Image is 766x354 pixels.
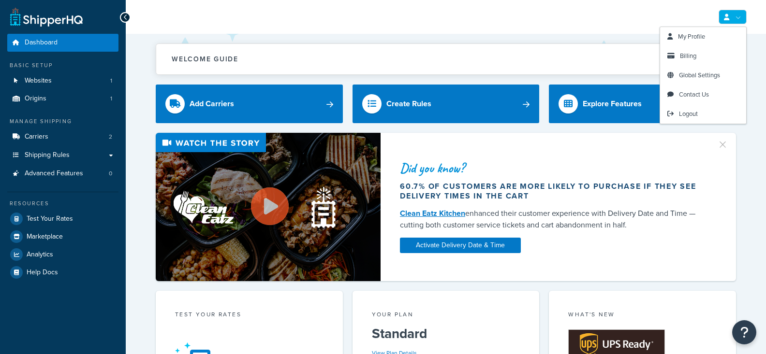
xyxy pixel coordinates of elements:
span: 0 [109,170,112,178]
div: Your Plan [372,310,520,321]
span: Websites [25,77,52,85]
button: Welcome Guide [156,44,736,74]
a: My Profile [660,27,746,46]
div: Did you know? [400,161,706,175]
div: What's New [568,310,717,321]
div: Test your rates [175,310,324,321]
button: Open Resource Center [732,320,756,344]
a: Logout [660,104,746,124]
span: Help Docs [27,269,58,277]
span: Carriers [25,133,48,141]
h2: Welcome Guide [172,56,238,63]
img: Video thumbnail [156,133,381,281]
a: Shipping Rules [7,146,118,164]
a: Clean Eatz Kitchen [400,208,465,219]
a: Add Carriers [156,85,343,123]
li: Websites [7,72,118,90]
span: Marketplace [27,233,63,241]
a: Global Settings [660,66,746,85]
a: Analytics [7,246,118,263]
a: Carriers2 [7,128,118,146]
div: Basic Setup [7,61,118,70]
li: Advanced Features [7,165,118,183]
span: My Profile [678,32,705,41]
a: Activate Delivery Date & Time [400,238,521,253]
a: Advanced Features0 [7,165,118,183]
li: Origins [7,90,118,108]
a: Websites1 [7,72,118,90]
div: Manage Shipping [7,117,118,126]
span: Test Your Rates [27,215,73,223]
div: enhanced their customer experience with Delivery Date and Time — cutting both customer service ti... [400,208,706,231]
span: Origins [25,95,46,103]
a: Help Docs [7,264,118,281]
span: 1 [110,77,112,85]
div: Create Rules [386,97,431,111]
a: Explore Features [549,85,736,123]
div: Add Carriers [190,97,234,111]
span: Shipping Rules [25,151,70,159]
a: Test Your Rates [7,210,118,227]
a: Billing [660,46,746,66]
li: Carriers [7,128,118,146]
a: Contact Us [660,85,746,104]
span: 1 [110,95,112,103]
a: Create Rules [353,85,540,123]
span: Dashboard [25,39,58,47]
span: Contact Us [679,90,709,99]
div: Resources [7,199,118,208]
div: 60.7% of customers are more likely to purchase if they see delivery times in the cart [400,182,706,201]
div: Explore Features [583,97,642,111]
a: Marketplace [7,228,118,245]
span: 2 [109,133,112,141]
a: Dashboard [7,34,118,52]
span: Advanced Features [25,170,83,178]
a: Origins1 [7,90,118,108]
span: Global Settings [679,71,720,80]
span: Logout [679,109,698,118]
h5: Standard [372,326,520,341]
span: Analytics [27,251,53,259]
span: Billing [680,51,696,60]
